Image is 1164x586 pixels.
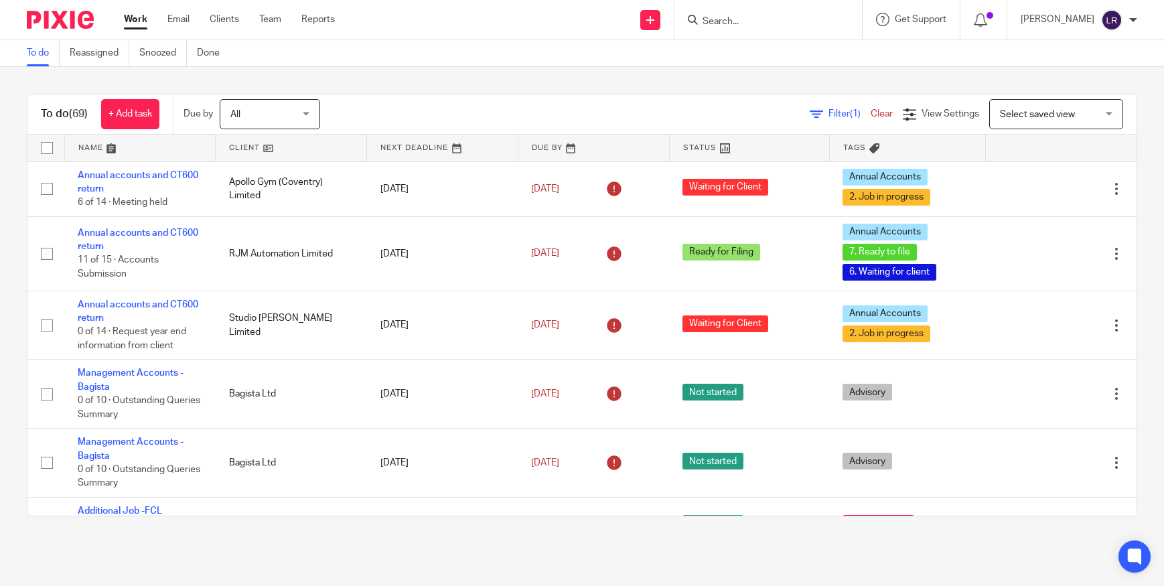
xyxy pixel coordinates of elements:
[70,40,129,66] a: Reassigned
[682,384,743,400] span: Not started
[843,453,892,469] span: Advisory
[230,110,240,119] span: All
[78,256,159,279] span: 11 of 15 · Accounts Submission
[531,184,559,194] span: [DATE]
[27,40,60,66] a: To do
[367,216,518,291] td: [DATE]
[27,11,94,29] img: Pixie
[210,13,239,26] a: Clients
[682,315,768,332] span: Waiting for Client
[78,228,198,251] a: Annual accounts and CT600 return
[367,360,518,429] td: [DATE]
[843,169,928,186] span: Annual Accounts
[124,13,147,26] a: Work
[184,107,213,121] p: Due by
[216,161,367,216] td: Apollo Gym (Coventry) Limited
[701,16,822,28] input: Search
[682,244,760,261] span: Ready for Filing
[1021,13,1094,26] p: [PERSON_NAME]
[167,13,190,26] a: Email
[78,396,200,419] span: 0 of 10 · Outstanding Queries Summary
[78,465,200,488] span: 0 of 10 · Outstanding Queries Summary
[843,244,917,261] span: 7. Ready to file
[682,453,743,469] span: Not started
[850,109,861,119] span: (1)
[367,161,518,216] td: [DATE]
[78,506,162,516] a: Additional Job -FCL
[843,515,914,532] span: 1. Not Started
[78,437,184,460] a: Management Accounts - Bagista
[78,300,198,323] a: Annual accounts and CT600 return
[216,360,367,429] td: Bagista Ltd
[197,40,230,66] a: Done
[531,389,559,398] span: [DATE]
[531,320,559,329] span: [DATE]
[301,13,335,26] a: Reports
[101,99,159,129] a: + Add task
[682,179,768,196] span: Waiting for Client
[843,224,928,240] span: Annual Accounts
[367,429,518,498] td: [DATE]
[78,368,184,391] a: Management Accounts - Bagista
[367,291,518,360] td: [DATE]
[895,15,946,24] span: Get Support
[922,109,979,119] span: View Settings
[139,40,187,66] a: Snoozed
[843,325,930,342] span: 2. Job in progress
[843,189,930,206] span: 2. Job in progress
[41,107,88,121] h1: To do
[78,198,167,207] span: 6 of 14 · Meeting held
[843,144,866,151] span: Tags
[828,109,871,119] span: Filter
[843,264,936,281] span: 6. Waiting for client
[1000,110,1075,119] span: Select saved view
[259,13,281,26] a: Team
[843,384,892,400] span: Advisory
[1101,9,1122,31] img: svg%3E
[216,291,367,360] td: Studio [PERSON_NAME] Limited
[531,249,559,259] span: [DATE]
[78,171,198,194] a: Annual accounts and CT600 return
[216,429,367,498] td: Bagista Ltd
[69,108,88,119] span: (69)
[871,109,893,119] a: Clear
[682,515,743,532] span: Not started
[216,216,367,291] td: RJM Automation Limited
[78,327,186,351] span: 0 of 14 · Request year end information from client
[531,458,559,467] span: [DATE]
[216,498,367,553] td: [PERSON_NAME] & Son
[843,305,928,322] span: Annual Accounts
[367,498,518,553] td: [DATE]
